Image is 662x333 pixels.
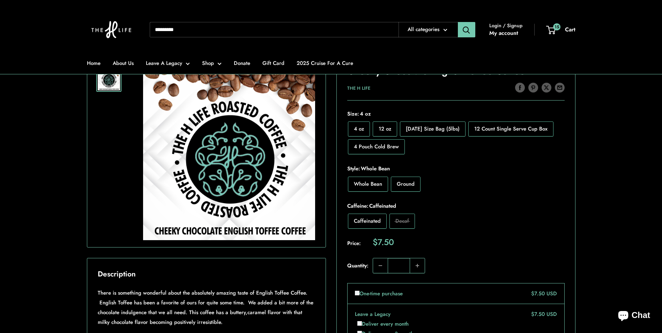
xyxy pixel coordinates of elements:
a: Donate [234,58,250,68]
span: There is something wonderful about the absolutely amazing taste of English Toffee Coffee. English... [98,289,313,316]
a: The H Life [347,85,370,91]
input: Search... [150,22,399,37]
a: My account [489,28,518,38]
input: Deliver every month. Product price $7.50 USD [357,321,362,326]
input: One-time purchase. Product price $7.50 USD [355,291,359,295]
span: 12 oz [379,125,391,133]
span: 4 oz [359,110,371,118]
label: 12 oz [373,121,397,136]
div: $7.50 USD [526,309,557,319]
div: $7.50 USD [526,289,557,298]
a: 2025 Cruise For A Cure [297,58,353,68]
a: Shop [202,58,222,68]
span: 15 [553,23,560,30]
a: Leave A Legacy [146,58,190,68]
span: Whole Bean [360,165,390,172]
a: Share on Facebook [515,82,525,93]
label: One-time purchase [355,289,403,298]
label: Monday Size Bag (5lbs) [400,121,466,136]
span: Decaf [395,217,409,225]
label: 4 Pouch Cold Brew [348,139,405,154]
label: 12 Count Single Serve Cup Box [468,121,553,136]
label: Deliver every month [357,320,409,328]
button: Increase quantity [410,258,425,273]
span: Login / Signup [489,21,522,30]
button: Decrease quantity [373,258,388,273]
span: Style: [347,164,565,173]
span: 12 Count Single Serve Cup Box [474,125,548,133]
a: About Us [113,58,134,68]
span: Caffeinated [369,202,396,210]
a: Tweet on Twitter [542,82,551,93]
a: 15 Cart [547,24,575,35]
img: Cheeky Chocolate English Toffee Coffee [143,68,315,240]
label: Decaf [389,214,415,229]
span: Size: [347,109,565,119]
img: Cheeky Chocolate English Toffee Coffee [98,68,120,90]
label: 4 oz [348,121,370,136]
span: Ground [397,180,415,188]
a: Gift Card [262,58,284,68]
span: $7.50 [373,238,394,246]
span: [DATE] Size Bag (5lbs) [406,125,460,133]
inbox-online-store-chat: Shopify online store chat [612,305,656,327]
span: Caffeinated [354,217,381,225]
input: Quantity [388,258,410,273]
label: Leave a Legacy [355,309,390,319]
h2: Description [98,269,315,280]
span: Caffeine: [347,201,565,211]
span: 4 Pouch Cold Brew [354,143,399,150]
a: Home [87,58,101,68]
span: Price: [347,238,373,248]
span: Whole Bean [354,180,382,188]
span: 4 oz [354,125,364,133]
img: The H Life [87,7,136,52]
a: Pin on Pinterest [528,82,538,93]
span: Cart [565,25,575,34]
label: Caffeinated [348,214,387,229]
label: Ground [391,177,421,192]
label: Quantity: [347,256,373,273]
a: Share by email [555,82,565,93]
label: Whole Bean [348,177,388,192]
button: Search [458,22,475,37]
